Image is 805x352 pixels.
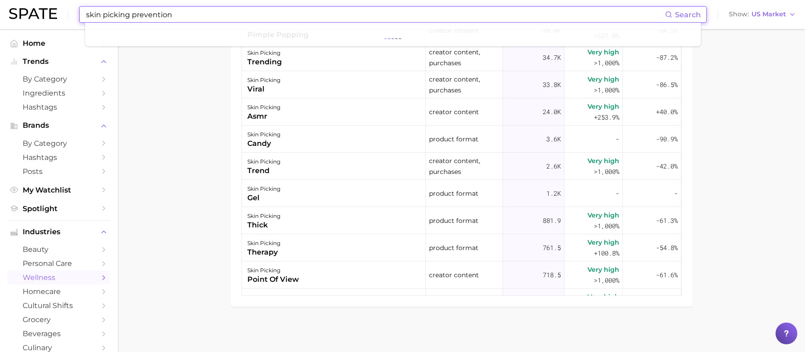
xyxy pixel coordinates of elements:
span: Industries [23,228,95,236]
span: creator content [429,106,479,117]
span: 881.9 [543,215,561,226]
span: grocery [23,315,95,324]
span: Search [675,10,701,19]
button: Industries [7,225,111,239]
span: Very high [588,155,619,166]
span: - [616,188,619,199]
div: skin picking [247,265,299,276]
div: skin picking [247,102,280,113]
span: - [674,188,678,199]
a: cultural shifts [7,299,111,313]
span: -61.3% [656,215,678,226]
button: ShowUS Market [727,9,798,20]
div: skin picking [247,292,280,303]
span: 3.6k [546,134,561,145]
a: homecare [7,284,111,299]
span: +253.9% [594,112,619,123]
span: - [616,134,619,145]
button: skin pickingtherapyproduct format761.5Very high+100.8%-54.8% [242,234,681,261]
button: Brands [7,119,111,132]
span: >1,000% [594,58,619,67]
a: My Watchlist [7,183,111,197]
span: by Category [23,75,95,83]
a: grocery [7,313,111,327]
span: >1,000% [594,276,619,284]
span: Very high [588,101,619,112]
span: product format [429,242,478,253]
span: by Category [23,139,95,148]
div: candy [247,138,280,149]
a: Home [7,36,111,50]
span: Very high [588,237,619,248]
a: Ingredients [7,86,111,100]
span: homecare [23,287,95,296]
span: -90.9% [656,134,678,145]
button: Trends [7,55,111,68]
a: beauty [7,242,111,256]
span: beverages [23,329,95,338]
span: Very high [588,47,619,58]
button: skin pickingcandyproduct format3.6k--90.9% [242,125,681,153]
span: Ingredients [23,89,95,97]
div: skin picking [247,48,282,58]
span: US Market [752,12,786,17]
a: personal care [7,256,111,270]
span: >1,000% [594,167,619,176]
span: Brands [23,121,95,130]
span: 34.7k [543,52,561,63]
span: -87.2% [656,52,678,63]
a: by Category [7,136,111,150]
div: skin picking [247,238,280,249]
span: -61.6% [656,270,678,280]
div: asmr [247,111,280,122]
span: 24.0k [543,106,561,117]
div: skin picking [247,183,280,194]
span: product format [429,134,478,145]
span: Very high [588,210,619,221]
span: -42.0% [656,161,678,172]
span: wellness [23,273,95,282]
span: Show [729,12,749,17]
a: Hashtags [7,100,111,114]
span: creator content [429,270,479,280]
span: product format [429,188,478,199]
span: creator content, purchases [429,74,499,96]
button: skin pickingtrendingcreator content, purchases34.7kVery high>1,000%-87.2% [242,44,681,71]
button: skin pickingtoyproduct format613.4Very high>1,000%-100.0% [242,289,681,316]
div: trend [247,165,280,176]
div: viral [247,84,280,95]
span: creator content, purchases [429,47,499,68]
button: skin pickingthickproduct format881.9Very high>1,000%-61.3% [242,207,681,234]
span: Posts [23,167,95,176]
span: Very high [588,264,619,275]
div: skin picking [247,211,280,222]
span: Home [23,39,95,48]
span: cultural shifts [23,301,95,310]
button: skin pickingtrendcreator content, purchases2.6kVery high>1,000%-42.0% [242,153,681,180]
div: point of view [247,274,299,285]
span: creator content, purchases [429,155,499,177]
div: thick [247,220,280,231]
span: >1,000% [594,86,619,94]
a: Posts [7,164,111,178]
span: 761.5 [543,242,561,253]
a: by Category [7,72,111,86]
a: Spotlight [7,202,111,216]
button: skin pickinggelproduct format1.2k-- [242,180,681,207]
span: personal care [23,259,95,268]
span: Very high [588,74,619,85]
div: therapy [247,247,280,258]
div: trending [247,57,282,68]
img: SPATE [9,8,57,19]
span: culinary [23,343,95,352]
span: product format [429,215,478,226]
button: skin pickingviralcreator content, purchases33.8kVery high>1,000%-86.5% [242,71,681,98]
div: skin picking [247,75,280,86]
input: Search here for a brand, industry, or ingredient [85,7,665,22]
span: 2.6k [546,161,561,172]
div: gel [247,193,280,203]
span: Hashtags [23,103,95,111]
span: Very high [588,291,619,302]
span: -86.5% [656,79,678,90]
span: +100.8% [594,248,619,259]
